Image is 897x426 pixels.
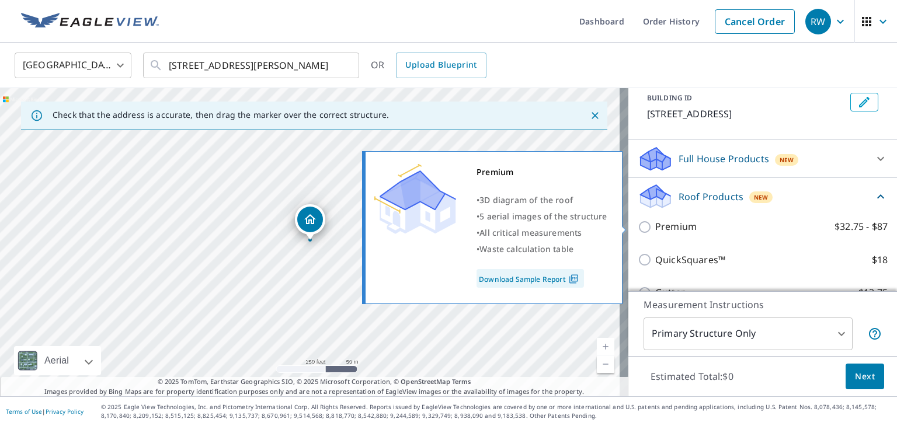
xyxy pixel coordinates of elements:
[679,190,743,204] p: Roof Products
[477,192,607,208] div: •
[101,403,891,420] p: © 2025 Eagle View Technologies, Inc. and Pictometry International Corp. All Rights Reserved. Repo...
[647,93,692,103] p: BUILDING ID
[396,53,486,78] a: Upload Blueprint
[566,274,582,284] img: Pdf Icon
[477,208,607,225] div: •
[477,241,607,257] div: •
[479,227,582,238] span: All critical measurements
[679,152,769,166] p: Full House Products
[850,93,878,111] button: Edit building 1
[846,364,884,390] button: Next
[14,346,101,375] div: Aerial
[597,338,614,355] a: Current Level 17, Zoom In
[477,269,584,288] a: Download Sample Report
[479,194,573,205] span: 3D diagram of the roof
[715,9,795,34] a: Cancel Order
[401,377,450,386] a: OpenStreetMap
[452,377,471,386] a: Terms
[374,164,456,234] img: Premium
[371,53,486,78] div: OR
[655,253,725,267] p: QuickSquares™
[597,355,614,373] a: Current Level 17, Zoom Out
[479,211,607,222] span: 5 aerial images of the structure
[587,108,603,123] button: Close
[872,253,888,267] p: $18
[169,49,335,82] input: Search by address or latitude-longitude
[6,408,84,415] p: |
[21,13,159,30] img: EV Logo
[53,110,389,120] p: Check that the address is accurate, then drag the marker over the correct structure.
[479,243,573,254] span: Waste calculation table
[835,219,888,234] p: $32.75 - $87
[477,225,607,241] div: •
[805,9,831,34] div: RW
[655,219,697,234] p: Premium
[15,49,131,82] div: [GEOGRAPHIC_DATA]
[6,407,42,415] a: Terms of Use
[638,145,888,173] div: Full House ProductsNew
[158,377,471,387] span: © 2025 TomTom, Earthstar Geographics SIO, © 2025 Microsoft Corporation, ©
[647,107,846,121] p: [STREET_ADDRESS]
[644,317,853,350] div: Primary Structure Only
[754,193,769,202] span: New
[295,204,325,240] div: Dropped pin, building 1, Residential property, 17 Edgecombe Dr Milford, OH 45150
[477,164,607,180] div: Premium
[405,58,477,72] span: Upload Blueprint
[655,285,685,300] p: Gutter
[638,183,888,210] div: Roof ProductsNew
[641,364,743,389] p: Estimated Total: $0
[868,327,882,341] span: Your report will include only the primary structure on the property. For example, a detached gara...
[41,346,72,375] div: Aerial
[644,298,882,312] p: Measurement Instructions
[855,369,875,384] span: Next
[858,285,888,300] p: $13.75
[46,407,84,415] a: Privacy Policy
[780,155,794,165] span: New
